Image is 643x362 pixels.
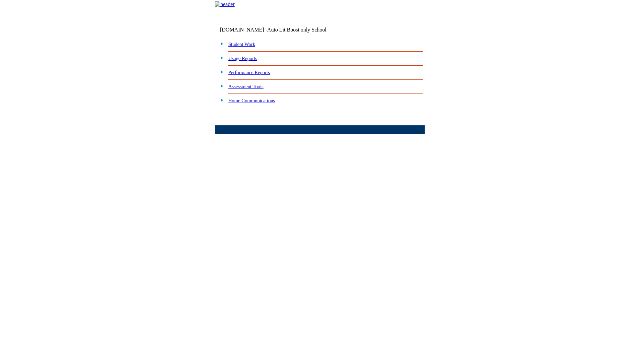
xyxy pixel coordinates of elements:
[217,97,224,103] img: plus.gif
[228,84,264,89] a: Assessment Tools
[228,42,255,47] a: Student Work
[228,70,270,75] a: Performance Reports
[217,69,224,75] img: plus.gif
[228,98,275,103] a: Home Communications
[217,41,224,47] img: plus.gif
[228,56,257,61] a: Usage Reports
[215,1,235,7] img: header
[217,83,224,89] img: plus.gif
[220,27,343,33] td: [DOMAIN_NAME] -
[217,55,224,61] img: plus.gif
[267,27,327,33] nobr: Auto Lit Boost only School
